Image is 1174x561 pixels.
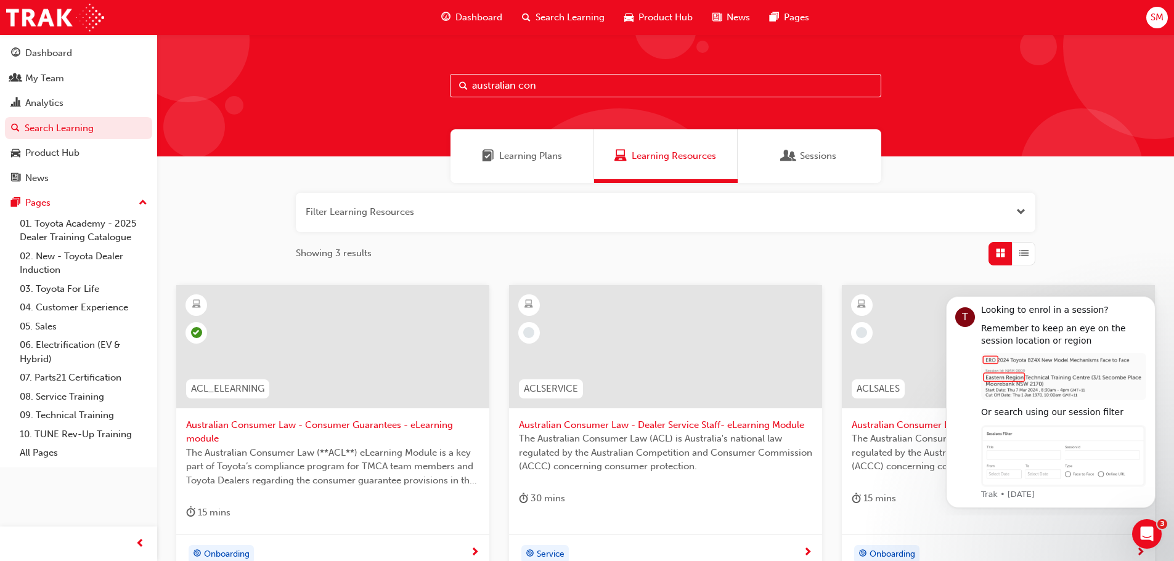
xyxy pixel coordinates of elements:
button: SM [1146,7,1168,28]
div: Dashboard [25,46,72,60]
span: learningResourceType_ELEARNING-icon [524,297,533,313]
a: Dashboard [5,42,152,65]
span: people-icon [11,73,20,84]
button: DashboardMy TeamAnalyticsSearch LearningProduct HubNews [5,39,152,192]
a: All Pages [15,443,152,462]
a: SessionsSessions [738,129,881,183]
img: Trak [6,4,104,31]
span: Search Learning [536,10,605,25]
span: duration-icon [519,491,528,506]
a: 05. Sales [15,317,152,336]
span: ACL_ELEARNING [191,382,264,396]
span: pages-icon [11,198,20,209]
a: 01. Toyota Academy - 2025 Dealer Training Catalogue [15,214,152,247]
span: next-icon [803,547,812,559]
span: prev-icon [136,536,145,552]
span: Showing 3 results [296,246,372,260]
span: Product Hub [638,10,693,25]
span: News [727,10,750,25]
span: guage-icon [441,10,450,25]
span: Search [459,79,468,93]
a: Search Learning [5,117,152,140]
a: Learning ResourcesLearning Resources [594,129,738,183]
span: learningResourceType_ELEARNING-icon [857,297,866,313]
div: Product Hub [25,146,79,160]
span: Pages [784,10,809,25]
button: Pages [5,192,152,214]
span: Learning Plans [499,149,562,163]
span: The Australian Consumer Law (**ACL**) eLearning Module is a key part of Toyota’s compliance progr... [186,446,479,488]
span: next-icon [470,547,479,559]
span: learningRecordVerb_NONE-icon [523,327,534,338]
iframe: Intercom live chat [1132,519,1162,549]
a: Learning PlansLearning Plans [450,129,594,183]
a: 10. TUNE Rev-Up Training [15,425,152,444]
a: Analytics [5,92,152,115]
span: chart-icon [11,98,20,109]
span: The Australian Consumer Law (ACL) is Australia's national law regulated by the Australian Competi... [852,432,1145,474]
div: Analytics [25,96,63,110]
span: search-icon [522,10,531,25]
span: Dashboard [455,10,502,25]
span: search-icon [11,123,20,134]
span: Australian Consumer Law - Dealer Service Staff- eLearning Module [519,418,812,432]
div: 30 mins [519,491,565,506]
span: Learning Resources [632,149,716,163]
span: pages-icon [770,10,779,25]
a: guage-iconDashboard [431,5,512,30]
span: guage-icon [11,48,20,59]
span: Australian Consumer Law - Dealer Sales Staff-eLearning module [852,418,1145,432]
span: news-icon [712,10,722,25]
span: Sessions [800,149,836,163]
a: search-iconSearch Learning [512,5,614,30]
div: Pages [25,196,51,210]
span: car-icon [11,148,20,159]
span: Grid [996,246,1005,260]
a: 04. Customer Experience [15,298,152,317]
div: My Team [25,71,64,86]
a: pages-iconPages [760,5,819,30]
span: learningRecordVerb_NONE-icon [856,327,867,338]
span: ACLSERVICE [524,382,578,396]
span: SM [1151,10,1164,25]
a: 08. Service Training [15,387,152,406]
div: 15 mins [852,491,896,506]
a: 02. New - Toyota Dealer Induction [15,247,152,280]
a: 09. Technical Training [15,406,152,425]
div: News [25,171,49,185]
span: 3 [1157,519,1167,529]
span: Learning Resources [614,149,627,163]
div: 15 mins [186,505,230,520]
a: News [5,167,152,190]
a: news-iconNews [703,5,760,30]
a: Product Hub [5,142,152,164]
a: My Team [5,67,152,90]
a: car-iconProduct Hub [614,5,703,30]
a: 07. Parts21 Certification [15,368,152,387]
span: duration-icon [186,505,195,520]
button: Open the filter [1016,205,1025,219]
span: Sessions [783,149,795,163]
span: car-icon [624,10,634,25]
input: Search... [450,74,881,97]
span: news-icon [11,173,20,184]
span: Learning Plans [482,149,494,163]
iframe: Intercom notifications message [927,285,1174,515]
span: next-icon [1136,547,1145,559]
span: learningRecordVerb_COMPLETE-icon [191,327,202,338]
a: 06. Electrification (EV & Hybrid) [15,336,152,368]
span: up-icon [139,195,147,211]
span: learningResourceType_ELEARNING-icon [192,297,201,313]
span: The Australian Consumer Law (ACL) is Australia's national law regulated by the Australian Competi... [519,432,812,474]
span: Australian Consumer Law - Consumer Guarantees - eLearning module [186,418,479,446]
